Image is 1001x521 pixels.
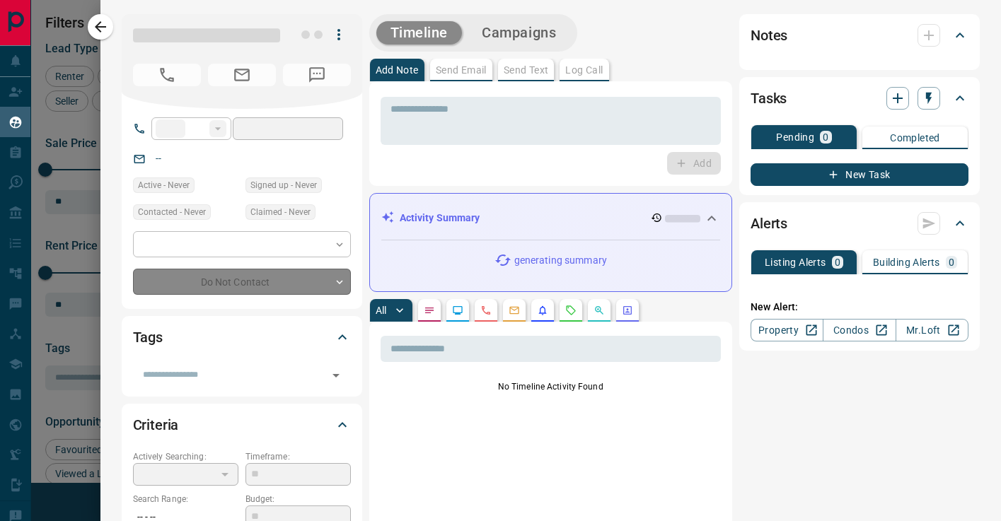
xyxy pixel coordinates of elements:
h2: Alerts [751,212,787,235]
svg: Opportunities [594,305,605,316]
div: Notes [751,18,968,52]
p: 0 [949,257,954,267]
p: Completed [890,133,940,143]
div: Activity Summary [381,205,721,231]
button: New Task [751,163,968,186]
span: No Number [283,64,351,86]
h2: Tasks [751,87,787,110]
svg: Notes [424,305,435,316]
p: 0 [823,132,828,142]
a: Property [751,319,823,341]
div: Tags [133,320,351,354]
svg: Requests [565,305,577,316]
p: Budget: [245,493,351,505]
span: No Email [208,64,276,86]
p: All [376,305,387,315]
p: Add Note [376,65,419,75]
svg: Emails [509,305,520,316]
p: Timeframe: [245,450,351,463]
p: Listing Alerts [765,257,826,267]
button: Timeline [376,21,463,45]
span: Contacted - Never [138,205,206,219]
svg: Calls [480,305,492,316]
p: No Timeline Activity Found [381,380,722,393]
p: Activity Summary [400,211,480,226]
a: -- [156,153,161,164]
button: Open [326,365,346,385]
span: Signed up - Never [250,178,317,192]
h2: Criteria [133,414,179,436]
a: Mr.Loft [896,319,968,341]
p: New Alert: [751,300,968,315]
span: No Number [133,64,201,86]
h2: Tags [133,326,163,349]
p: generating summary [514,253,607,268]
p: 0 [835,257,840,267]
svg: Listing Alerts [537,305,548,316]
svg: Lead Browsing Activity [452,305,463,316]
div: Do Not Contact [133,269,351,295]
p: Actively Searching: [133,450,238,463]
p: Building Alerts [873,257,940,267]
p: Search Range: [133,493,238,505]
span: Claimed - Never [250,205,311,219]
h2: Notes [751,24,787,47]
svg: Agent Actions [622,305,633,316]
p: Pending [776,132,814,142]
div: Tasks [751,81,968,115]
a: Condos [823,319,896,341]
span: Active - Never [138,178,190,192]
div: Alerts [751,206,968,240]
div: Criteria [133,408,351,442]
button: Campaigns [468,21,570,45]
